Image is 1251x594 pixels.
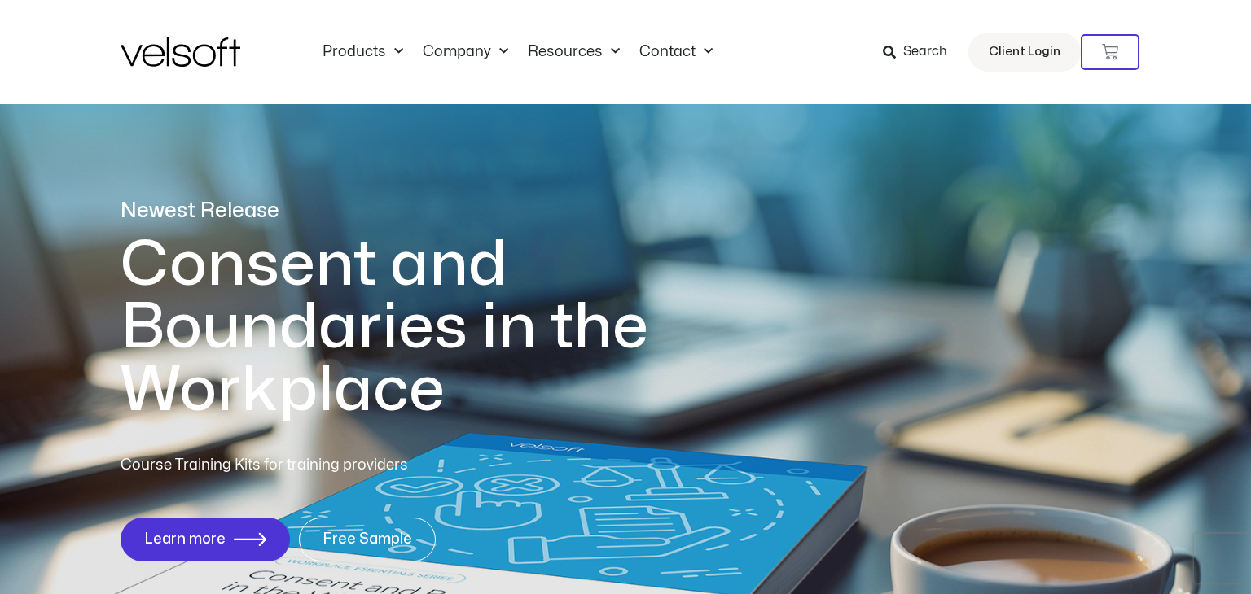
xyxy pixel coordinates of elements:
h1: Consent and Boundaries in the Workplace [121,234,715,421]
p: Newest Release [121,197,715,225]
span: Client Login [989,41,1060,63]
a: Search [883,38,959,66]
a: ContactMenu Toggle [630,43,722,61]
img: Velsoft Training Materials [121,37,240,67]
p: Course Training Kits for training providers [121,454,526,477]
a: ProductsMenu Toggle [313,43,413,61]
nav: Menu [313,43,722,61]
a: Free Sample [299,518,436,561]
a: Client Login [968,33,1081,72]
span: Search [903,41,947,63]
span: Free Sample [323,531,412,548]
a: Learn more [121,518,290,561]
a: ResourcesMenu Toggle [518,43,630,61]
a: CompanyMenu Toggle [413,43,518,61]
span: Learn more [144,531,226,548]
